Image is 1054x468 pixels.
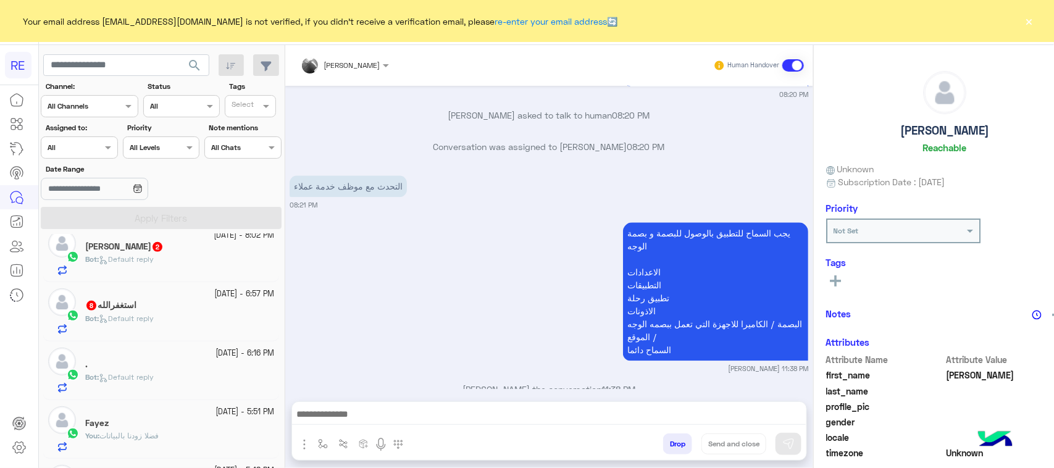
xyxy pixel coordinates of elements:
[338,439,348,449] img: Trigger scenario
[290,200,317,210] small: 08:21 PM
[318,439,328,449] img: select flow
[393,440,403,449] img: make a call
[613,110,650,120] span: 08:20 PM
[834,226,859,235] b: Not Set
[48,230,76,257] img: defaultAdmin.png
[923,142,967,153] h6: Reachable
[312,433,333,454] button: select flow
[99,372,154,382] span: Default reply
[826,162,874,175] span: Unknown
[229,81,280,92] label: Tags
[290,383,808,396] p: [PERSON_NAME] the conversation
[495,16,608,27] a: re-enter your email address
[85,254,99,264] b: :
[41,207,282,229] button: Apply Filters
[290,109,808,122] p: [PERSON_NAME] asked to talk to human
[601,384,635,395] span: 11:38 PM
[46,81,137,92] label: Channel:
[99,254,154,264] span: Default reply
[826,431,944,444] span: locale
[324,61,380,70] span: [PERSON_NAME]
[826,203,858,214] h6: Priority
[86,301,96,311] span: 8
[85,300,136,311] h5: استغفرالله
[85,359,88,370] h5: .
[1032,310,1042,320] img: notes
[701,433,766,454] button: Send and close
[67,427,79,440] img: WhatsApp
[353,433,374,454] button: create order
[85,431,98,440] span: You
[215,406,274,418] small: [DATE] - 5:51 PM
[826,400,944,413] span: profile_pic
[85,418,109,428] h5: Fayez
[85,254,97,264] span: Bot
[826,369,944,382] span: first_name
[23,15,618,28] span: Your email address [EMAIL_ADDRESS][DOMAIN_NAME] is not verified, if you didn't receive a verifica...
[187,58,202,73] span: search
[826,353,944,366] span: Attribute Name
[67,251,79,263] img: WhatsApp
[359,439,369,449] img: create order
[148,81,219,92] label: Status
[153,242,162,252] span: 2
[900,123,989,138] h5: [PERSON_NAME]
[230,99,254,113] div: Select
[85,314,97,323] span: Bot
[215,348,274,359] small: [DATE] - 6:16 PM
[974,419,1017,462] img: hulul-logo.png
[48,288,76,316] img: defaultAdmin.png
[85,241,164,252] h5: Ahmed
[826,416,944,428] span: gender
[85,431,99,440] b: :
[663,433,692,454] button: Drop
[67,309,79,322] img: WhatsApp
[290,140,808,153] p: Conversation was assigned to [PERSON_NAME]
[127,122,198,133] label: Priority
[99,314,154,323] span: Default reply
[826,336,870,348] h6: Attributes
[826,308,851,319] h6: Notes
[728,364,808,374] small: [PERSON_NAME] 11:38 PM
[728,61,780,70] small: Human Handover
[333,433,353,454] button: Trigger scenario
[297,437,312,452] img: send attachment
[48,348,76,375] img: defaultAdmin.png
[782,438,795,450] img: send message
[290,175,407,197] p: 2/10/2025, 8:21 PM
[779,90,808,99] small: 08:20 PM
[180,54,210,81] button: search
[209,122,280,133] label: Note mentions
[623,222,808,361] p: 2/10/2025, 11:38 PM
[924,72,966,114] img: defaultAdmin.png
[826,446,944,459] span: timezone
[48,406,76,434] img: defaultAdmin.png
[99,431,159,440] span: فضلا زودنا بالبياتات
[67,369,79,381] img: WhatsApp
[826,385,944,398] span: last_name
[85,372,97,382] span: Bot
[374,437,388,452] img: send voice note
[214,230,274,241] small: [DATE] - 8:02 PM
[1023,15,1035,27] button: ×
[214,288,274,300] small: [DATE] - 6:57 PM
[627,141,665,152] span: 08:20 PM
[85,372,99,382] b: :
[838,175,945,188] span: Subscription Date : [DATE]
[85,314,99,323] b: :
[46,164,198,175] label: Date Range
[46,122,117,133] label: Assigned to:
[5,52,31,78] div: RE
